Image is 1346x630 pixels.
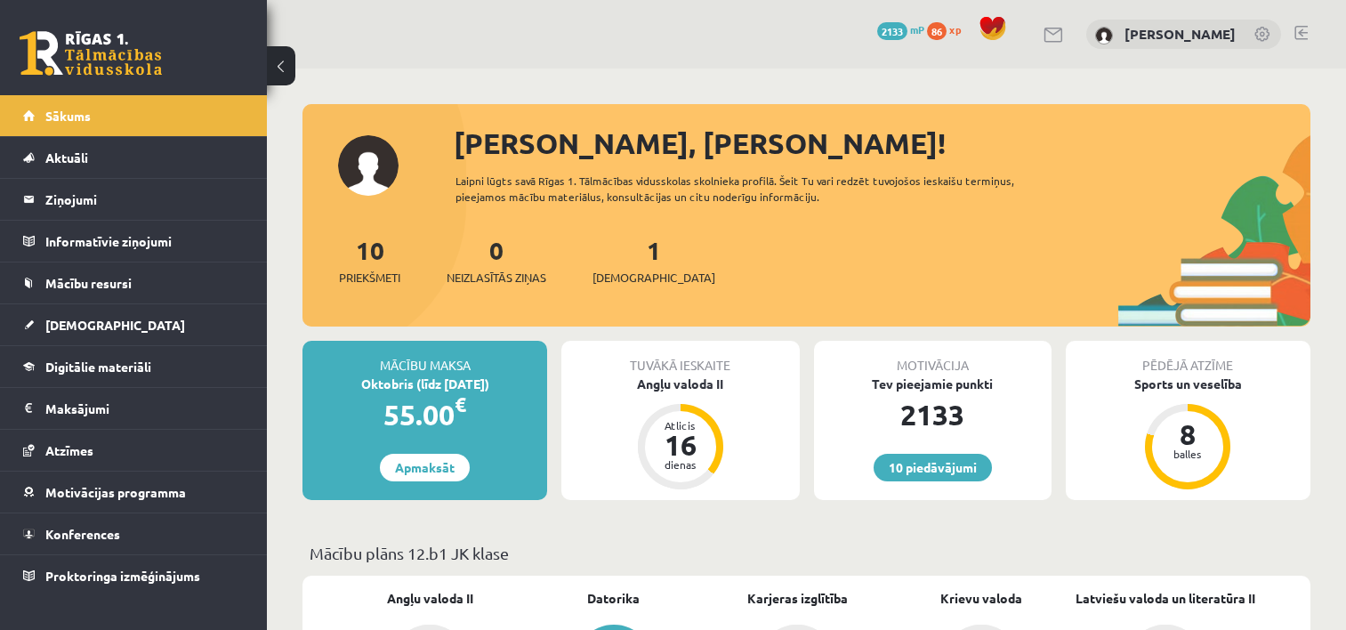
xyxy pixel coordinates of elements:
[910,22,924,36] span: mP
[23,472,245,513] a: Motivācijas programma
[23,555,245,596] a: Proktoringa izmēģinājums
[23,430,245,471] a: Atzīmes
[654,459,707,470] div: dienas
[447,269,546,287] span: Neizlasītās ziņas
[339,234,400,287] a: 10Priekšmeti
[302,393,547,436] div: 55.00
[387,589,473,608] a: Angļu valoda II
[747,589,848,608] a: Karjeras izglītība
[561,375,799,393] div: Angļu valoda II
[23,95,245,136] a: Sākums
[814,375,1052,393] div: Tev pieejamie punkti
[45,317,185,333] span: [DEMOGRAPHIC_DATA]
[654,431,707,459] div: 16
[1076,589,1255,608] a: Latviešu valoda un literatūra II
[23,304,245,345] a: [DEMOGRAPHIC_DATA]
[310,541,1303,565] p: Mācību plāns 12.b1 JK klase
[455,173,1060,205] div: Laipni lūgts savā Rīgas 1. Tālmācības vidusskolas skolnieka profilā. Šeit Tu vari redzēt tuvojošo...
[1066,375,1310,492] a: Sports un veselība 8 balles
[561,375,799,492] a: Angļu valoda II Atlicis 16 dienas
[45,568,200,584] span: Proktoringa izmēģinājums
[339,269,400,287] span: Priekšmeti
[949,22,961,36] span: xp
[927,22,947,40] span: 86
[45,275,132,291] span: Mācību resursi
[45,221,245,262] legend: Informatīvie ziņojumi
[302,341,547,375] div: Mācību maksa
[940,589,1022,608] a: Krievu valoda
[45,484,186,500] span: Motivācijas programma
[1161,448,1214,459] div: balles
[23,388,245,429] a: Maksājumi
[814,341,1052,375] div: Motivācija
[23,262,245,303] a: Mācību resursi
[45,108,91,124] span: Sākums
[23,221,245,262] a: Informatīvie ziņojumi
[1066,375,1310,393] div: Sports un veselība
[927,22,970,36] a: 86 xp
[1161,420,1214,448] div: 8
[45,149,88,166] span: Aktuāli
[45,526,120,542] span: Konferences
[561,341,799,375] div: Tuvākā ieskaite
[302,375,547,393] div: Oktobris (līdz [DATE])
[587,589,640,608] a: Datorika
[23,179,245,220] a: Ziņojumi
[654,420,707,431] div: Atlicis
[1124,25,1236,43] a: [PERSON_NAME]
[1066,341,1310,375] div: Pēdējā atzīme
[592,234,715,287] a: 1[DEMOGRAPHIC_DATA]
[45,179,245,220] legend: Ziņojumi
[447,234,546,287] a: 0Neizlasītās ziņas
[20,31,162,76] a: Rīgas 1. Tālmācības vidusskola
[1095,27,1113,44] img: Robijs Cabuls
[877,22,924,36] a: 2133 mP
[380,454,470,481] a: Apmaksāt
[45,442,93,458] span: Atzīmes
[454,122,1310,165] div: [PERSON_NAME], [PERSON_NAME]!
[455,392,466,417] span: €
[23,513,245,554] a: Konferences
[23,137,245,178] a: Aktuāli
[874,454,992,481] a: 10 piedāvājumi
[877,22,907,40] span: 2133
[23,346,245,387] a: Digitālie materiāli
[814,393,1052,436] div: 2133
[45,388,245,429] legend: Maksājumi
[45,359,151,375] span: Digitālie materiāli
[592,269,715,287] span: [DEMOGRAPHIC_DATA]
